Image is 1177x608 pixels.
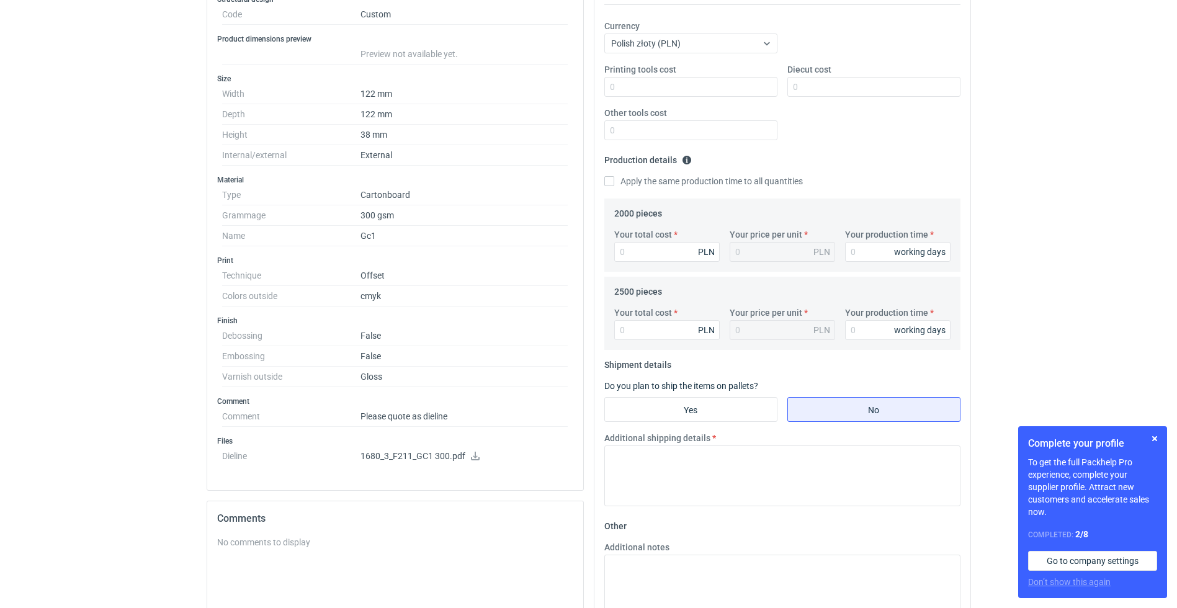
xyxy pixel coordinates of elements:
[604,77,777,97] input: 0
[360,49,458,59] span: Preview not available yet.
[604,381,758,391] label: Do you plan to ship the items on pallets?
[614,282,662,297] legend: 2500 pieces
[614,320,720,340] input: 0
[222,4,360,25] dt: Code
[845,242,951,262] input: 0
[217,316,573,326] h3: Finish
[604,541,669,553] label: Additional notes
[614,228,672,241] label: Your total cost
[845,320,951,340] input: 0
[360,266,568,286] dd: Offset
[604,355,671,370] legend: Shipment details
[222,446,360,471] dt: Dieline
[604,150,692,165] legend: Production details
[217,256,573,266] h3: Print
[1028,528,1157,541] div: Completed:
[1075,529,1088,539] strong: 2 / 8
[894,324,946,336] div: working days
[217,436,573,446] h3: Files
[222,145,360,166] dt: Internal/external
[222,286,360,306] dt: Colors outside
[217,396,573,406] h3: Comment
[360,4,568,25] dd: Custom
[787,63,831,76] label: Diecut cost
[698,246,715,258] div: PLN
[360,326,568,346] dd: False
[604,432,710,444] label: Additional shipping details
[604,20,640,32] label: Currency
[604,63,676,76] label: Printing tools cost
[1028,551,1157,571] a: Go to company settings
[222,326,360,346] dt: Debossing
[845,228,928,241] label: Your production time
[222,346,360,367] dt: Embossing
[813,246,830,258] div: PLN
[217,34,573,44] h3: Product dimensions preview
[360,367,568,387] dd: Gloss
[604,107,667,119] label: Other tools cost
[360,205,568,226] dd: 300 gsm
[222,84,360,104] dt: Width
[604,516,627,531] legend: Other
[611,38,681,48] span: Polish złoty (PLN)
[787,77,960,97] input: 0
[360,406,568,427] dd: Please quote as dieline
[222,205,360,226] dt: Grammage
[730,228,802,241] label: Your price per unit
[222,185,360,205] dt: Type
[604,120,777,140] input: 0
[813,324,830,336] div: PLN
[614,306,672,319] label: Your total cost
[360,226,568,246] dd: Gc1
[360,451,568,462] p: 1680_3_F211_GC1 300.pdf
[894,246,946,258] div: working days
[360,84,568,104] dd: 122 mm
[730,306,802,319] label: Your price per unit
[845,306,928,319] label: Your production time
[217,74,573,84] h3: Size
[217,511,573,526] h2: Comments
[217,175,573,185] h3: Material
[222,104,360,125] dt: Depth
[360,346,568,367] dd: False
[698,324,715,336] div: PLN
[1028,576,1111,588] button: Don’t show this again
[360,185,568,205] dd: Cartonboard
[787,397,960,422] label: No
[604,175,803,187] label: Apply the same production time to all quantities
[360,286,568,306] dd: cmyk
[604,397,777,422] label: Yes
[1147,431,1162,446] button: Skip for now
[222,406,360,427] dt: Comment
[1028,436,1157,451] h1: Complete your profile
[217,536,573,548] div: No comments to display
[614,242,720,262] input: 0
[360,125,568,145] dd: 38 mm
[222,226,360,246] dt: Name
[360,145,568,166] dd: External
[222,367,360,387] dt: Varnish outside
[614,203,662,218] legend: 2000 pieces
[222,266,360,286] dt: Technique
[1028,456,1157,518] p: To get the full Packhelp Pro experience, complete your supplier profile. Attract new customers an...
[360,104,568,125] dd: 122 mm
[222,125,360,145] dt: Height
